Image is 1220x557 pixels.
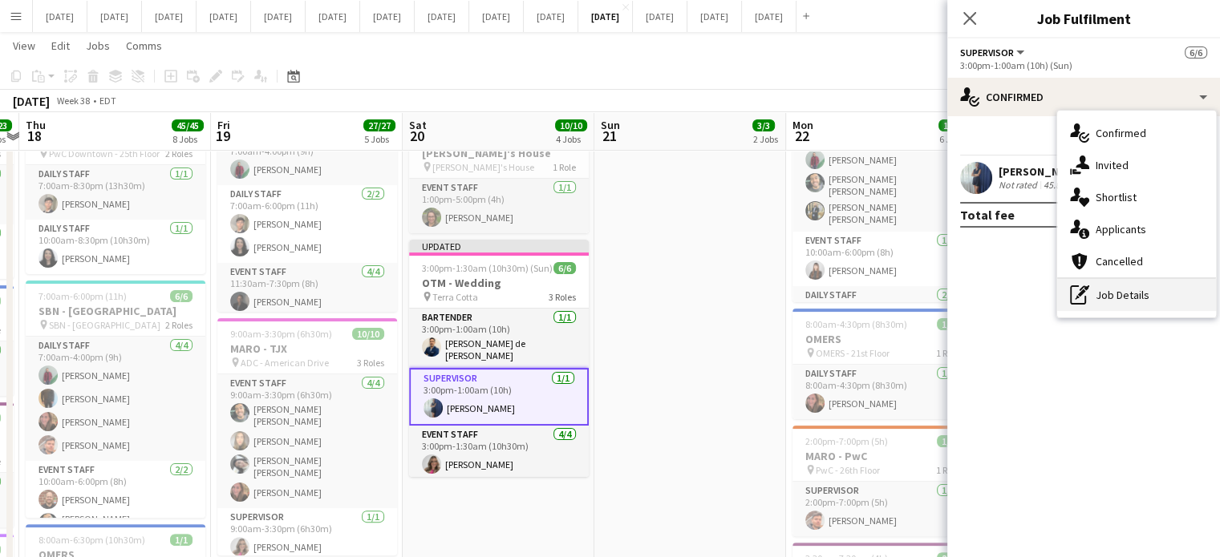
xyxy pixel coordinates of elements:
[45,35,76,56] a: Edit
[170,534,193,546] span: 1/1
[792,365,972,419] app-card-role: Daily Staff1/18:00am-4:30pm (8h30m)[PERSON_NAME]
[792,426,972,536] app-job-card: 2:00pm-7:00pm (5h)1/1MARO - PwC PwC - 26th Floor1 RoleSupervisor1/12:00pm-7:00pm (5h)[PERSON_NAME]
[752,119,775,131] span: 3/3
[409,240,589,477] app-job-card: Updated3:00pm-1:30am (10h30m) (Sun)6/6OTM - Wedding Terra Cotta3 RolesBartender1/13:00pm-1:00am (...
[26,304,205,318] h3: SBN - [GEOGRAPHIC_DATA]
[230,328,332,340] span: 9:00am-3:30pm (6h30m)
[687,1,742,32] button: [DATE]
[999,164,1104,179] div: [PERSON_NAME]
[217,75,397,312] div: 7:00am-7:30pm (12h30m)7/7SBN - [GEOGRAPHIC_DATA] SBN - [GEOGRAPHIC_DATA]3 RolesDaily Staff1/17:00...
[197,1,251,32] button: [DATE]
[407,127,427,145] span: 20
[217,374,397,508] app-card-role: Event Staff4/49:00am-3:30pm (6h30m)[PERSON_NAME] [PERSON_NAME][PERSON_NAME][PERSON_NAME] [PERSON_...
[742,1,796,32] button: [DATE]
[215,127,230,145] span: 19
[165,147,193,159] span: 2 Roles
[172,119,204,131] span: 45/45
[415,1,469,32] button: [DATE]
[556,133,586,145] div: 4 Jobs
[217,263,397,392] app-card-role: Event Staff4/411:30am-7:30pm (8h)[PERSON_NAME]
[1096,254,1143,268] span: Cancelled
[142,1,197,32] button: [DATE]
[409,179,589,233] app-card-role: Event Staff1/11:00pm-5:00pm (4h)[PERSON_NAME]
[1057,279,1216,311] div: Job Details
[360,1,415,32] button: [DATE]
[26,109,205,274] app-job-card: 7:00am-8:30pm (13h30m)2/2PwC Downtown PwC Downtown - 25th Floor2 RolesDaily Staff1/17:00am-8:30pm...
[26,461,205,543] app-card-role: Event Staff2/210:00am-6:00pm (8h)[PERSON_NAME][PERSON_NAME] [PERSON_NAME]
[936,347,959,359] span: 1 Role
[409,146,589,160] h3: [PERSON_NAME]'s House
[99,95,116,107] div: EDT
[87,1,142,32] button: [DATE]
[53,95,93,107] span: Week 38
[409,240,589,252] div: Updated
[469,1,524,32] button: [DATE]
[601,118,620,132] span: Sun
[86,38,110,53] span: Jobs
[792,118,813,132] span: Mon
[217,185,397,263] app-card-role: Daily Staff2/27:00am-6:00pm (11h)[PERSON_NAME][PERSON_NAME]
[39,534,145,546] span: 8:00am-6:30pm (10h30m)
[790,127,813,145] span: 22
[432,161,534,173] span: [PERSON_NAME]'s House
[633,1,687,32] button: [DATE]
[241,357,329,369] span: ADC - American Drive
[170,290,193,302] span: 6/6
[999,179,1040,192] div: Not rated
[816,464,880,476] span: PwC - 26th Floor
[805,435,888,447] span: 2:00pm-7:00pm (5h)
[79,35,116,56] a: Jobs
[172,133,203,145] div: 8 Jobs
[120,35,168,56] a: Comms
[23,127,46,145] span: 18
[432,291,478,303] span: Terra Cotta
[126,38,162,53] span: Comms
[947,78,1220,116] div: Confirmed
[409,309,589,368] app-card-role: Bartender1/13:00pm-1:00am (10h)[PERSON_NAME] de [PERSON_NAME]
[251,1,306,32] button: [DATE]
[553,262,576,274] span: 6/6
[217,118,230,132] span: Fri
[13,93,50,109] div: [DATE]
[960,59,1207,71] div: 3:00pm-1:00am (10h) (Sun)
[936,464,959,476] span: 1 Role
[947,8,1220,29] h3: Job Fulfilment
[306,1,360,32] button: [DATE]
[26,337,205,461] app-card-role: Daily Staff4/47:00am-4:00pm (9h)[PERSON_NAME][PERSON_NAME][PERSON_NAME][PERSON_NAME]
[937,435,959,447] span: 1/1
[792,449,972,463] h3: MARO - PwC
[792,121,972,232] app-card-role: Daily Staff3/37:00am-3:00pm (8h)[PERSON_NAME][PERSON_NAME] [PERSON_NAME][PERSON_NAME] [PERSON_NAME]
[578,1,633,32] button: [DATE]
[1096,158,1129,172] span: Invited
[555,119,587,131] span: 10/10
[792,309,972,419] app-job-card: 8:00am-4:30pm (8h30m)1/1OMERS OMERS - 21st Floor1 RoleDaily Staff1/18:00am-4:30pm (8h30m)[PERSON_...
[217,318,397,555] app-job-card: 9:00am-3:30pm (6h30m)10/10MARO - TJX ADC - American Drive3 RolesEvent Staff4/49:00am-3:30pm (6h30...
[409,123,589,233] app-job-card: 1:00pm-5:00pm (4h)1/1[PERSON_NAME]'s House [PERSON_NAME]'s House1 RoleEvent Staff1/11:00pm-5:00pm...
[33,1,87,32] button: [DATE]
[553,161,576,173] span: 1 Role
[1040,179,1076,192] div: 45.8km
[165,319,193,331] span: 2 Roles
[792,332,972,346] h3: OMERS
[598,127,620,145] span: 21
[352,328,384,340] span: 10/10
[13,38,35,53] span: View
[409,276,589,290] h3: OTM - Wedding
[6,35,42,56] a: View
[792,232,972,286] app-card-role: Event Staff1/110:00am-6:00pm (8h)[PERSON_NAME]
[357,357,384,369] span: 3 Roles
[49,319,160,331] span: SBN - [GEOGRAPHIC_DATA]
[960,207,1015,223] div: Total fee
[39,290,127,302] span: 7:00am-6:00pm (11h)
[938,119,971,131] span: 14/14
[49,147,160,159] span: PwC Downtown - 25th Floor
[1096,190,1137,204] span: Shortlist
[1096,222,1146,236] span: Applicants
[792,65,972,302] app-job-card: 7:00am-6:30pm (11h30m)6/6SBN - [GEOGRAPHIC_DATA] SBN - [GEOGRAPHIC_DATA]3 RolesDaily Staff3/37:00...
[549,291,576,303] span: 3 Roles
[409,368,589,426] app-card-role: Supervisor1/13:00pm-1:00am (10h)[PERSON_NAME]
[26,220,205,274] app-card-role: Daily Staff1/110:00am-8:30pm (10h30m)[PERSON_NAME]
